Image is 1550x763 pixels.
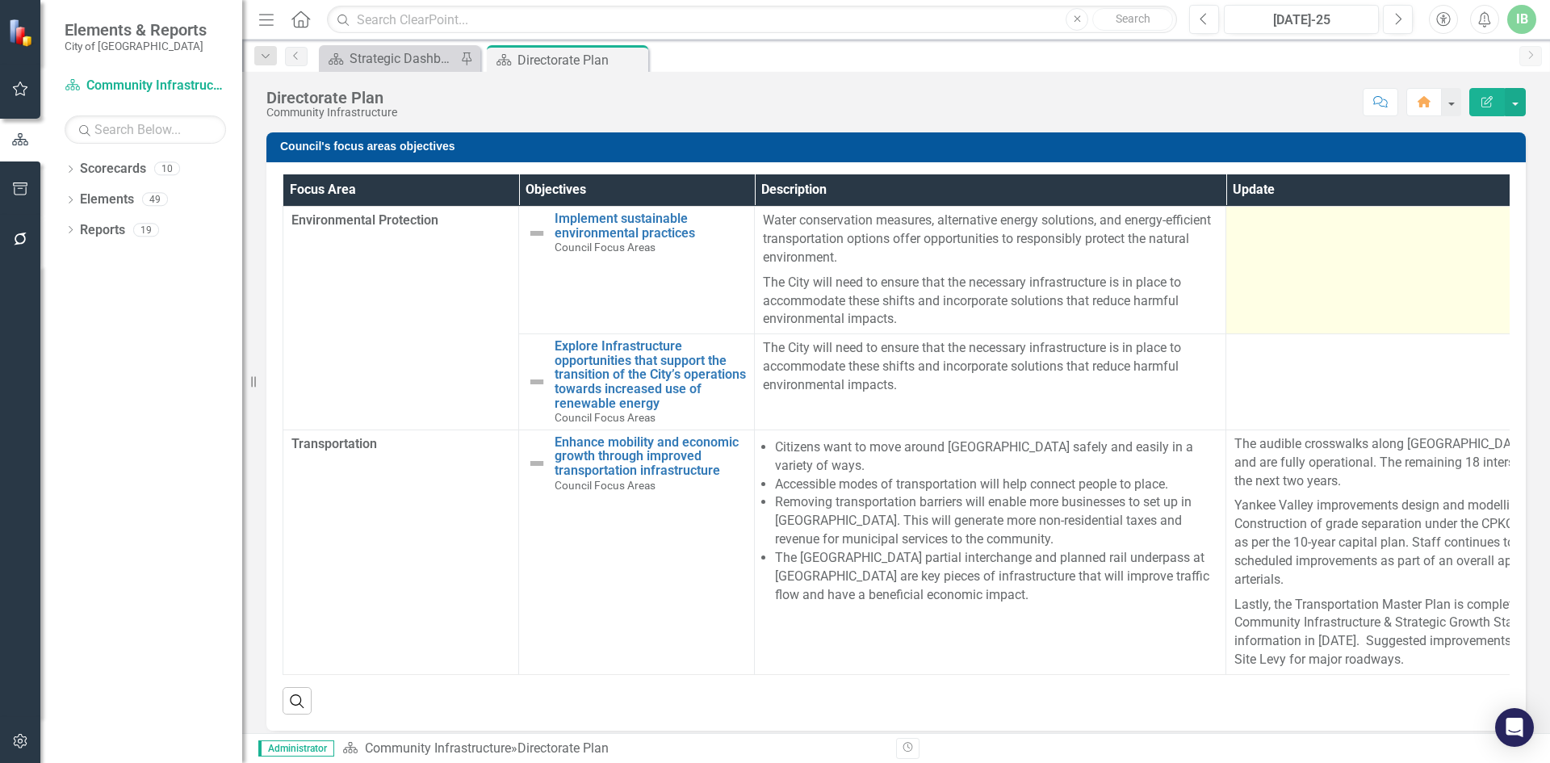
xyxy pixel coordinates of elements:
a: Enhance mobility and economic growth through improved transportation infrastructure [555,435,746,478]
li: The [GEOGRAPHIC_DATA] partial interchange and planned rail underpass at [GEOGRAPHIC_DATA] are key... [775,549,1217,605]
li: Accessible modes of transportation will help connect people to place. [775,476,1217,494]
div: 10 [154,162,180,176]
td: Double-Click to Edit [283,207,519,430]
span: Elements & Reports [65,20,207,40]
div: 49 [142,193,168,207]
td: Double-Click to Edit [755,430,1226,674]
a: Elements [80,191,134,209]
button: Search [1092,8,1173,31]
img: Not Defined [527,224,547,243]
p: Water conservation measures, alternative energy solutions, and energy-efficient transportation op... [763,212,1217,270]
div: Community Infrastructure [266,107,397,119]
td: Double-Click to Edit [283,430,519,674]
a: Explore Infrastructure opportunities that support the transition of the City’s operations towards... [555,339,746,410]
a: Implement sustainable environmental practices​ [555,212,746,240]
input: Search ClearPoint... [327,6,1177,34]
li: Removing transportation barriers will enable more businesses to set up in [GEOGRAPHIC_DATA]. This... [775,493,1217,549]
td: Double-Click to Edit Right Click for Context Menu [519,430,755,674]
div: Directorate Plan [517,740,609,756]
img: Not Defined [527,372,547,392]
div: » [342,740,884,758]
p: The City will need to ensure that the necessary infrastructure is in place to accommodate these s... [763,270,1217,329]
a: Community Infrastructure [65,77,226,95]
span: Search [1116,12,1150,25]
button: IB [1507,5,1536,34]
h3: Council's focus areas objectives [280,140,1518,153]
div: 19 [133,223,159,237]
img: ClearPoint Strategy [8,19,36,47]
input: Search Below... [65,115,226,144]
span: Council Focus Areas [555,479,656,492]
div: Directorate Plan [517,50,644,70]
a: Reports [80,221,125,240]
a: Scorecards [80,160,146,178]
span: Administrator [258,740,334,757]
td: Double-Click to Edit [755,207,1226,334]
span: Transportation [291,435,510,454]
p: The City will need to ensure that the necessary infrastructure is in place to accommodate these s... [763,339,1217,395]
span: Council Focus Areas [555,411,656,424]
span: Council Focus Areas [555,241,656,254]
a: Community Infrastructure [365,740,511,756]
td: Double-Click to Edit Right Click for Context Menu [519,334,755,430]
td: Double-Click to Edit Right Click for Context Menu [519,207,755,334]
img: Not Defined [527,454,547,473]
small: City of [GEOGRAPHIC_DATA] [65,40,207,52]
div: [DATE]-25 [1230,10,1373,30]
span: Environmental Protection [291,212,510,230]
button: [DATE]-25 [1224,5,1379,34]
td: Double-Click to Edit [755,334,1226,430]
a: Strategic Dashboard [323,48,456,69]
div: Open Intercom Messenger [1495,708,1534,747]
div: Strategic Dashboard [350,48,456,69]
li: Citizens want to move around [GEOGRAPHIC_DATA] safely and easily in a variety of ways. [775,438,1217,476]
div: Directorate Plan [266,89,397,107]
